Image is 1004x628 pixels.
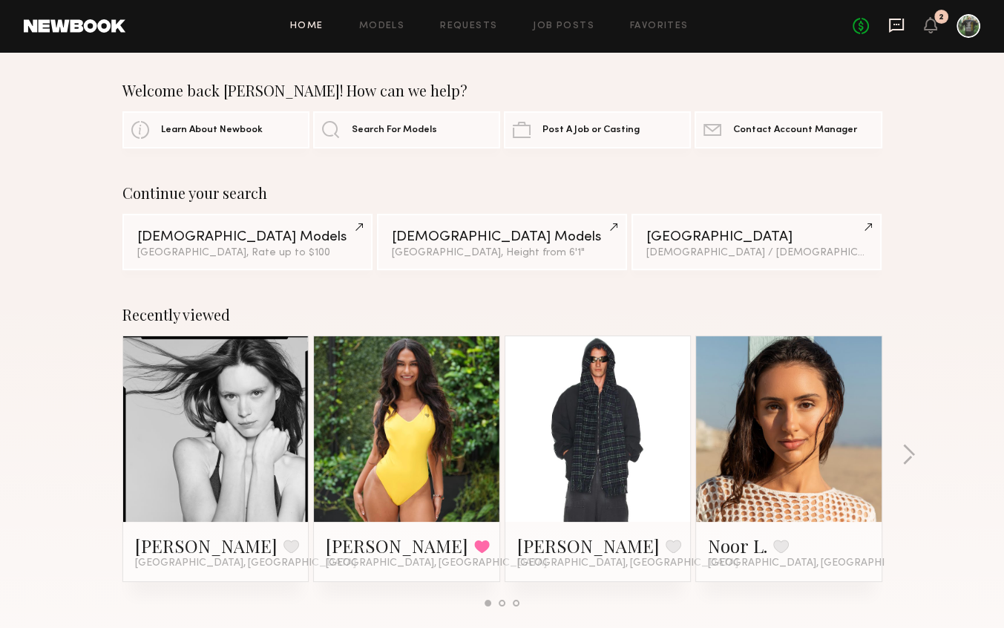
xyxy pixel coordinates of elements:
span: [GEOGRAPHIC_DATA], [GEOGRAPHIC_DATA] [135,557,356,569]
div: 2 [939,13,944,22]
span: Search For Models [352,125,437,135]
a: [DEMOGRAPHIC_DATA] Models[GEOGRAPHIC_DATA], Rate up to $100 [122,214,373,270]
a: [PERSON_NAME] [135,534,278,557]
span: Learn About Newbook [161,125,263,135]
div: [DEMOGRAPHIC_DATA] / [DEMOGRAPHIC_DATA] [646,248,867,258]
a: Favorites [630,22,689,31]
a: [PERSON_NAME] [326,534,468,557]
div: [GEOGRAPHIC_DATA] [646,230,867,244]
span: Contact Account Manager [733,125,857,135]
span: Post A Job or Casting [542,125,640,135]
span: [GEOGRAPHIC_DATA], [GEOGRAPHIC_DATA] [326,557,547,569]
a: Job Posts [533,22,594,31]
a: Contact Account Manager [695,111,882,148]
span: [GEOGRAPHIC_DATA], [GEOGRAPHIC_DATA] [517,557,738,569]
a: Models [359,22,404,31]
div: [GEOGRAPHIC_DATA], Rate up to $100 [137,248,358,258]
div: Welcome back [PERSON_NAME]! How can we help? [122,82,882,99]
a: [GEOGRAPHIC_DATA][DEMOGRAPHIC_DATA] / [DEMOGRAPHIC_DATA] [631,214,882,270]
div: [GEOGRAPHIC_DATA], Height from 6'1" [392,248,612,258]
a: Home [290,22,324,31]
a: Requests [440,22,497,31]
a: Search For Models [313,111,500,148]
div: [DEMOGRAPHIC_DATA] Models [137,230,358,244]
div: Recently viewed [122,306,882,324]
a: [PERSON_NAME] [517,534,660,557]
a: Post A Job or Casting [504,111,691,148]
a: [DEMOGRAPHIC_DATA] Models[GEOGRAPHIC_DATA], Height from 6'1" [377,214,627,270]
a: Learn About Newbook [122,111,309,148]
span: [GEOGRAPHIC_DATA], [GEOGRAPHIC_DATA] [708,557,929,569]
a: Noor L. [708,534,767,557]
div: Continue your search [122,184,882,202]
div: [DEMOGRAPHIC_DATA] Models [392,230,612,244]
